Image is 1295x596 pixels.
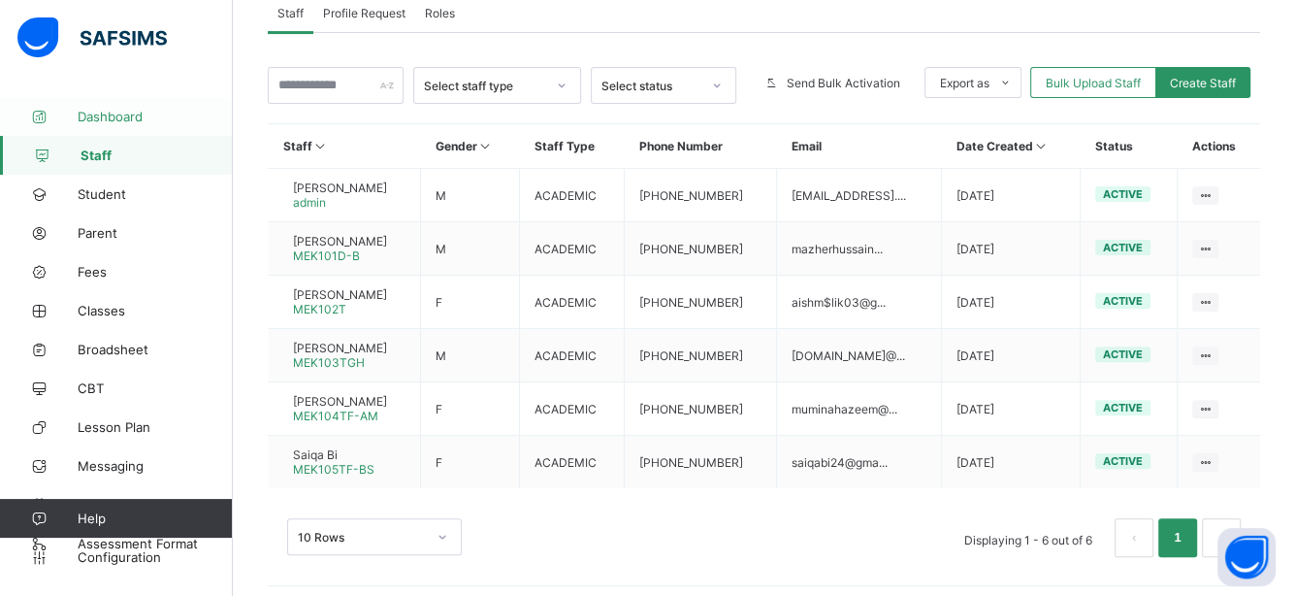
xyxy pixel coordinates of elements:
[1046,76,1141,90] span: Bulk Upload Staff
[941,329,1080,382] td: [DATE]
[625,382,777,436] td: [PHONE_NUMBER]
[293,181,387,195] span: [PERSON_NAME]
[78,549,232,565] span: Configuration
[293,302,346,316] span: MEK102T
[787,76,900,90] span: Send Bulk Activation
[520,169,625,222] td: ACADEMIC
[941,276,1080,329] td: [DATE]
[1202,518,1241,557] li: 下一页
[777,329,942,382] td: [DOMAIN_NAME]@...
[520,436,625,489] td: ACADEMIC
[477,139,494,153] i: Sort in Ascending Order
[78,511,232,526] span: Help
[1158,518,1197,557] li: 1
[941,436,1080,489] td: [DATE]
[777,169,942,222] td: [EMAIL_ADDRESS]....
[421,124,520,169] th: Gender
[425,6,455,20] span: Roles
[520,222,625,276] td: ACADEMIC
[520,382,625,436] td: ACADEMIC
[1103,348,1143,361] span: active
[940,76,989,90] span: Export as
[941,124,1080,169] th: Date Created
[1103,187,1143,201] span: active
[1178,124,1260,169] th: Actions
[81,148,233,163] span: Staff
[78,109,233,124] span: Dashboard
[78,225,233,241] span: Parent
[298,530,426,545] div: 10 Rows
[277,6,304,20] span: Staff
[293,394,387,409] span: [PERSON_NAME]
[777,276,942,329] td: aishm$lik03@g...
[293,341,387,355] span: [PERSON_NAME]
[78,264,233,280] span: Fees
[941,222,1080,276] td: [DATE]
[777,124,942,169] th: Email
[78,186,233,202] span: Student
[323,6,405,20] span: Profile Request
[625,276,777,329] td: [PHONE_NUMBER]
[293,409,378,423] span: MEK104TF-AM
[78,303,233,318] span: Classes
[625,329,777,382] td: [PHONE_NUMBER]
[1170,76,1236,90] span: Create Staff
[601,79,700,93] div: Select status
[1103,241,1143,254] span: active
[520,124,625,169] th: Staff Type
[293,248,360,263] span: MEK101D-B
[78,458,233,474] span: Messaging
[520,329,625,382] td: ACADEMIC
[424,79,546,93] div: Select staff type
[941,382,1080,436] td: [DATE]
[312,139,329,153] i: Sort in Ascending Order
[1202,518,1241,557] button: next page
[1217,528,1276,586] button: Open asap
[421,169,520,222] td: M
[1115,518,1153,557] button: prev page
[1115,518,1153,557] li: 上一页
[421,222,520,276] td: M
[625,124,777,169] th: Phone Number
[1168,525,1186,550] a: 1
[293,195,326,210] span: admin
[293,462,374,477] span: MEK105TF-BS
[78,342,233,357] span: Broadsheet
[421,276,520,329] td: F
[941,169,1080,222] td: [DATE]
[777,222,942,276] td: mazherhussain...
[625,436,777,489] td: [PHONE_NUMBER]
[421,436,520,489] td: F
[950,518,1107,557] li: Displaying 1 - 6 out of 6
[17,17,167,58] img: safsims
[1103,454,1143,468] span: active
[78,419,233,435] span: Lesson Plan
[293,447,374,462] span: Saiqa Bi
[1103,294,1143,308] span: active
[293,234,387,248] span: [PERSON_NAME]
[78,497,233,513] span: Time Table
[520,276,625,329] td: ACADEMIC
[1080,124,1177,169] th: Status
[625,222,777,276] td: [PHONE_NUMBER]
[78,381,233,396] span: CBT
[1103,401,1143,414] span: active
[1032,139,1049,153] i: Sort in Ascending Order
[269,124,421,169] th: Staff
[293,355,365,370] span: MEK103TGH
[293,287,387,302] span: [PERSON_NAME]
[777,436,942,489] td: saiqabi24@gma...
[421,382,520,436] td: F
[421,329,520,382] td: M
[625,169,777,222] td: [PHONE_NUMBER]
[777,382,942,436] td: muminahazeem@...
